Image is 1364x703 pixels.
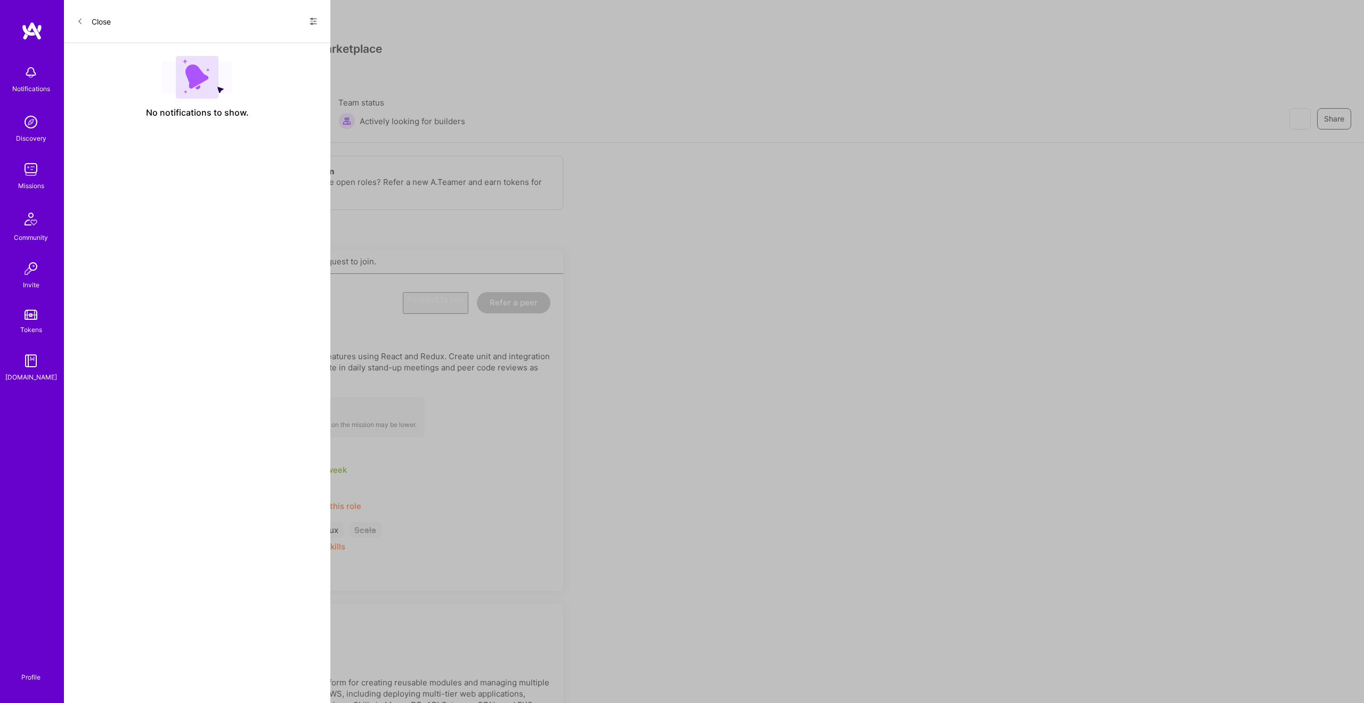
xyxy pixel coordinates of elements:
[14,232,48,243] div: Community
[18,206,44,232] img: Community
[20,258,42,279] img: Invite
[20,62,42,83] img: bell
[18,660,44,682] a: Profile
[77,13,111,30] button: Close
[21,21,43,41] img: logo
[20,324,42,335] div: Tokens
[162,56,232,99] img: empty
[25,310,37,320] img: tokens
[5,371,57,383] div: [DOMAIN_NAME]
[12,83,50,94] div: Notifications
[20,111,42,133] img: discovery
[18,180,44,191] div: Missions
[23,279,39,290] div: Invite
[146,107,249,118] span: No notifications to show.
[21,672,40,682] div: Profile
[20,159,42,180] img: teamwork
[20,350,42,371] img: guide book
[16,133,46,144] div: Discovery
